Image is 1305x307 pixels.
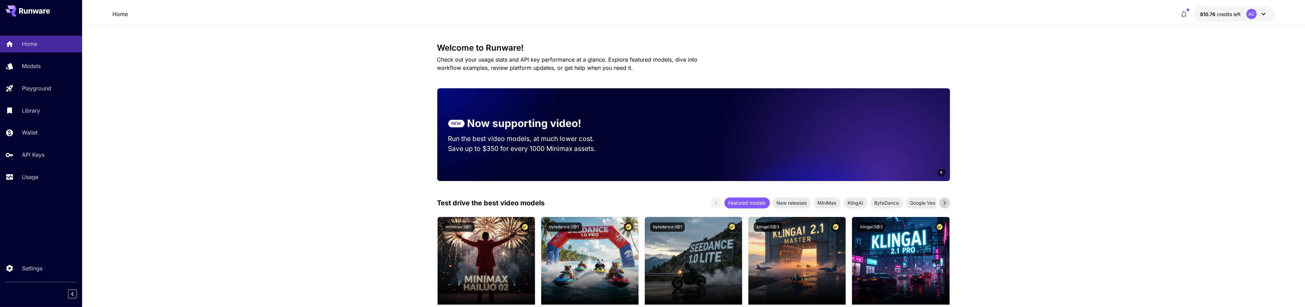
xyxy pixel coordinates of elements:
div: MiniMax [814,197,841,208]
p: Playground [22,84,51,92]
button: Certified Model – Vetted for best performance and includes a commercial license. [935,222,944,232]
a: Home [112,10,128,18]
p: Home [22,40,37,48]
button: bytedance:2@1 [547,222,582,232]
span: KlingAI [844,199,868,206]
div: Featured models [724,197,770,208]
div: KlingAI [844,197,868,208]
span: ByteDance [870,199,903,206]
button: Certified Model – Vetted for best performance and includes a commercial license. [728,222,737,232]
img: alt [748,217,846,305]
img: alt [438,217,535,305]
nav: breadcrumb [112,10,128,18]
button: Certified Model – Vetted for best performance and includes a commercial license. [520,222,530,232]
div: $10.7582 [1200,11,1241,18]
div: Collapse sidebar [73,288,82,300]
span: Check out your usage stats and API key performance at a glance. Explore featured models, dive int... [437,56,698,71]
span: $10.76 [1200,11,1217,17]
p: NEW [452,120,461,127]
button: bytedance:1@1 [650,222,685,232]
p: Save up to $350 for every 1000 Minimax assets. [448,144,608,154]
p: API Keys [22,151,44,159]
div: Google Veo [906,197,940,208]
p: Library [22,106,40,115]
button: klingai:5@3 [754,222,782,232]
div: New releases [773,197,811,208]
span: credits left [1217,11,1241,17]
span: 6 [941,170,943,175]
p: Settings [22,264,42,272]
span: New releases [773,199,811,206]
span: MiniMax [814,199,841,206]
p: Now supporting video! [467,116,582,131]
span: Featured models [724,199,770,206]
div: AC [1247,9,1257,19]
button: klingai:5@2 [857,222,885,232]
p: Test drive the best video models [437,198,545,208]
button: minimax:3@1 [443,222,475,232]
button: Certified Model – Vetted for best performance and includes a commercial license. [831,222,840,232]
div: ByteDance [870,197,903,208]
p: Wallet [22,128,38,137]
button: $10.7582AC [1194,6,1275,22]
p: Run the best video models, at much lower cost. [448,134,608,144]
p: Usage [22,173,38,181]
img: alt [852,217,949,305]
img: alt [645,217,742,305]
h3: Welcome to Runware! [437,43,950,53]
img: alt [541,217,639,305]
span: Google Veo [906,199,940,206]
button: Collapse sidebar [68,290,77,298]
button: Certified Model – Vetted for best performance and includes a commercial license. [624,222,633,232]
p: Models [22,62,41,70]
